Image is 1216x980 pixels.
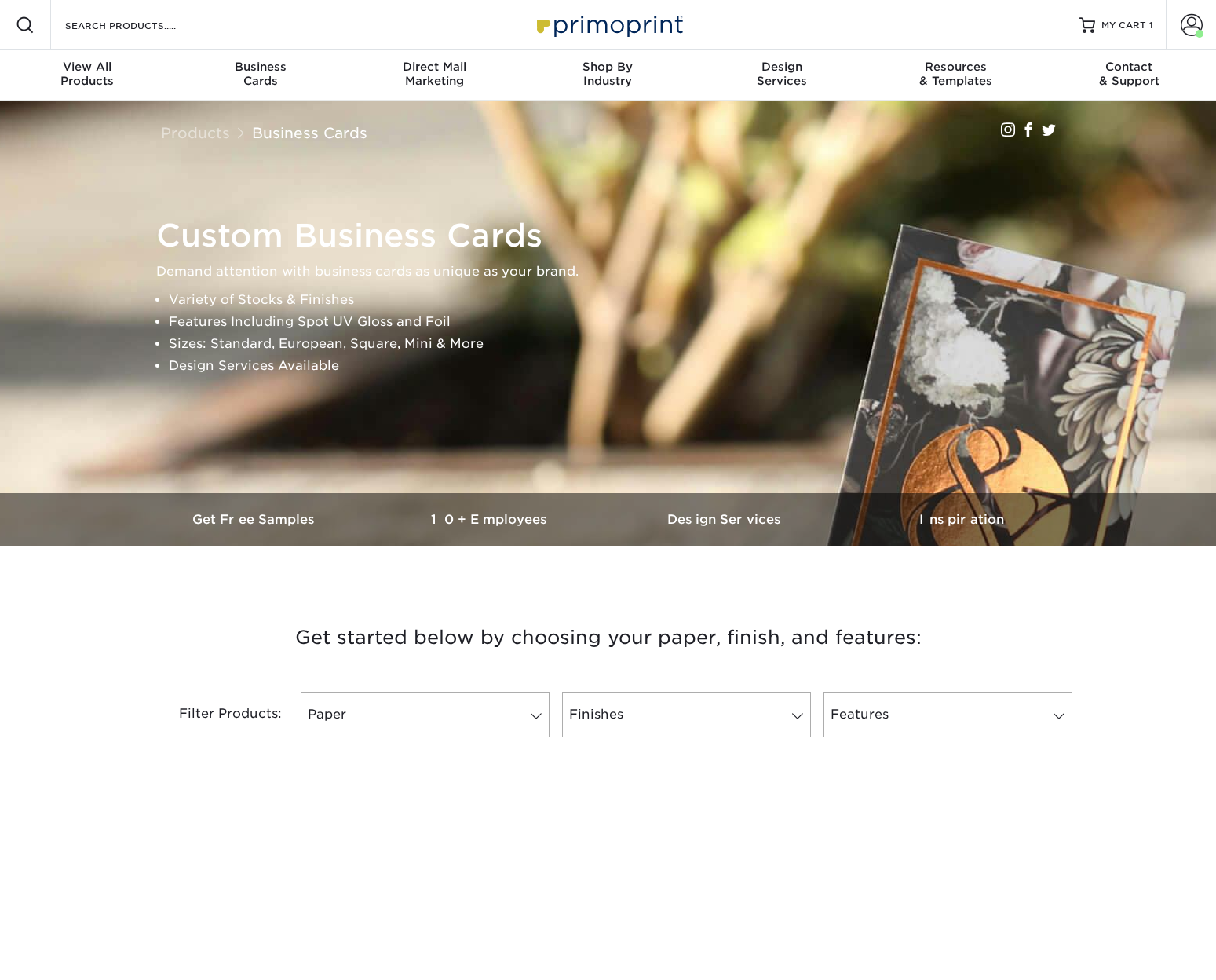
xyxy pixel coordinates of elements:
h1: Custom Business Cards [156,217,1075,254]
li: Features Including Spot UV Gloss and Foil [169,311,1075,333]
span: Business [173,60,347,74]
a: Inspiration [844,493,1079,546]
a: Features [823,692,1072,737]
a: Contact& Support [1043,50,1216,101]
a: Finishes [562,692,811,737]
img: Primoprint [530,8,687,42]
li: Sizes: Standard, European, Square, Mini & More [169,333,1075,355]
div: Filter Products: [137,692,294,737]
div: Cards [173,60,347,88]
a: Direct MailMarketing [348,50,521,101]
span: MY CART [1101,19,1146,32]
li: Variety of Stocks & Finishes [169,289,1075,311]
span: Design [695,60,868,74]
a: Resources& Templates [868,50,1042,101]
span: Direct Mail [348,60,521,74]
img: Silk Laminated Business Cards [195,794,374,972]
a: 10+ Employees [373,493,608,546]
div: & Support [1043,60,1216,88]
div: Services [695,60,868,88]
div: Marketing [348,60,521,88]
a: Shop ByIndustry [521,50,695,101]
h3: Get Free Samples [137,512,373,527]
span: Contact [1043,60,1216,74]
a: Design Services [608,493,844,546]
img: Velvet Laminated Business Cards [843,794,1021,972]
a: Paper [301,692,550,737]
img: Matte Business Cards [411,794,590,972]
div: & Templates [868,60,1042,88]
h3: Inspiration [844,512,1079,527]
input: SEARCH PRODUCTS..... [64,16,217,35]
div: Industry [521,60,695,88]
h3: 10+ Employees [373,512,608,527]
span: Resources [868,60,1042,74]
span: Shop By [521,60,695,74]
li: Design Services Available [169,355,1075,377]
a: Get Free Samples [137,493,373,546]
h3: Get started below by choosing your paper, finish, and features: [149,602,1068,673]
h3: Design Services [608,512,844,527]
a: Products [161,124,230,141]
a: Business Cards [252,124,367,141]
p: Demand attention with business cards as unique as your brand. [156,261,1075,283]
a: DesignServices [695,50,868,101]
span: 1 [1149,20,1153,31]
img: Glossy UV Coated Business Cards [627,794,805,972]
a: BusinessCards [173,50,347,101]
